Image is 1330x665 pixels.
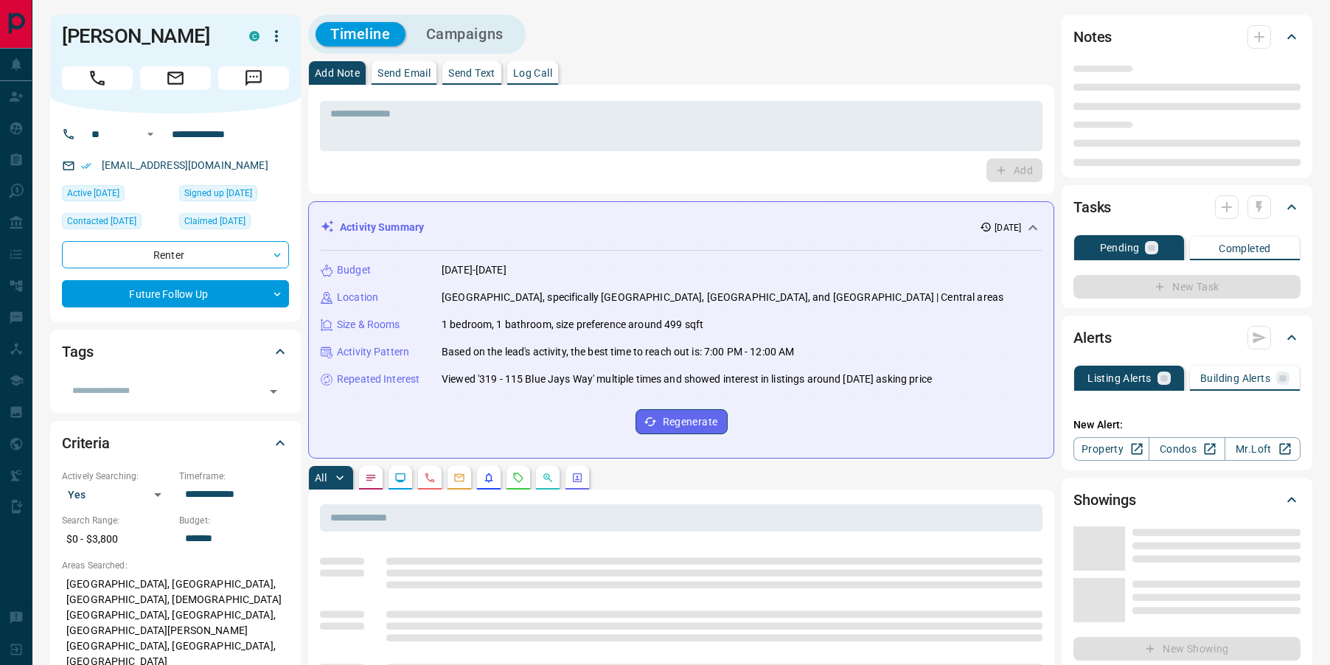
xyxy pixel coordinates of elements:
p: Building Alerts [1200,373,1270,383]
svg: Opportunities [542,472,554,484]
span: Active [DATE] [67,186,119,201]
svg: Requests [512,472,524,484]
div: Tasks [1073,189,1301,225]
p: Budget [337,262,371,278]
div: Tue Aug 12 2025 [62,213,172,234]
div: Notes [1073,19,1301,55]
button: Campaigns [411,22,518,46]
svg: Notes [365,472,377,484]
p: Timeframe: [179,470,289,483]
a: Mr.Loft [1225,437,1301,461]
span: Message [218,66,289,90]
h2: Criteria [62,431,110,455]
span: Signed up [DATE] [184,186,252,201]
p: Add Note [315,68,360,78]
div: Future Follow Up [62,280,289,307]
p: Search Range: [62,514,172,527]
div: Renter [62,241,289,268]
span: Call [62,66,133,90]
a: [EMAIL_ADDRESS][DOMAIN_NAME] [102,159,268,171]
div: Tags [62,334,289,369]
svg: Email Verified [81,161,91,171]
button: Open [142,125,159,143]
button: Timeline [316,22,405,46]
p: Listing Alerts [1087,373,1152,383]
p: Budget: [179,514,289,527]
span: Contacted [DATE] [67,214,136,229]
a: Condos [1149,437,1225,461]
p: All [315,473,327,483]
div: Tue Aug 12 2025 [62,185,172,206]
p: New Alert: [1073,417,1301,433]
p: Location [337,290,378,305]
p: Size & Rooms [337,317,400,332]
p: Viewed '319 - 115 Blue Jays Way' multiple times and showed interest in listings around [DATE] ask... [442,372,932,387]
div: Criteria [62,425,289,461]
svg: Emails [453,472,465,484]
span: Email [140,66,211,90]
span: Claimed [DATE] [184,214,246,229]
p: Send Text [448,68,495,78]
button: Open [263,381,284,402]
div: Showings [1073,482,1301,518]
div: Activity Summary[DATE] [321,214,1042,241]
p: Log Call [513,68,552,78]
h2: Alerts [1073,326,1112,349]
p: Activity Pattern [337,344,409,360]
p: Activity Summary [340,220,424,235]
svg: Listing Alerts [483,472,495,484]
a: Property [1073,437,1149,461]
h2: Tags [62,340,93,363]
div: Yes [62,483,172,506]
p: [DATE] [995,221,1021,234]
h2: Notes [1073,25,1112,49]
p: Completed [1219,243,1271,254]
svg: Agent Actions [571,472,583,484]
p: Actively Searching: [62,470,172,483]
p: Send Email [377,68,431,78]
button: Regenerate [636,409,728,434]
div: condos.ca [249,31,260,41]
p: Areas Searched: [62,559,289,572]
div: Sun Dec 08 2024 [179,185,289,206]
p: Pending [1100,243,1140,253]
div: Alerts [1073,320,1301,355]
h2: Tasks [1073,195,1111,219]
p: Repeated Interest [337,372,419,387]
p: [DATE]-[DATE] [442,262,506,278]
h2: Showings [1073,488,1136,512]
h1: [PERSON_NAME] [62,24,227,48]
div: Sun Dec 08 2024 [179,213,289,234]
p: [GEOGRAPHIC_DATA], specifically [GEOGRAPHIC_DATA], [GEOGRAPHIC_DATA], and [GEOGRAPHIC_DATA] | Cen... [442,290,1003,305]
svg: Calls [424,472,436,484]
p: Based on the lead's activity, the best time to reach out is: 7:00 PM - 12:00 AM [442,344,794,360]
svg: Lead Browsing Activity [394,472,406,484]
p: $0 - $3,800 [62,527,172,551]
p: 1 bedroom, 1 bathroom, size preference around 499 sqft [442,317,703,332]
